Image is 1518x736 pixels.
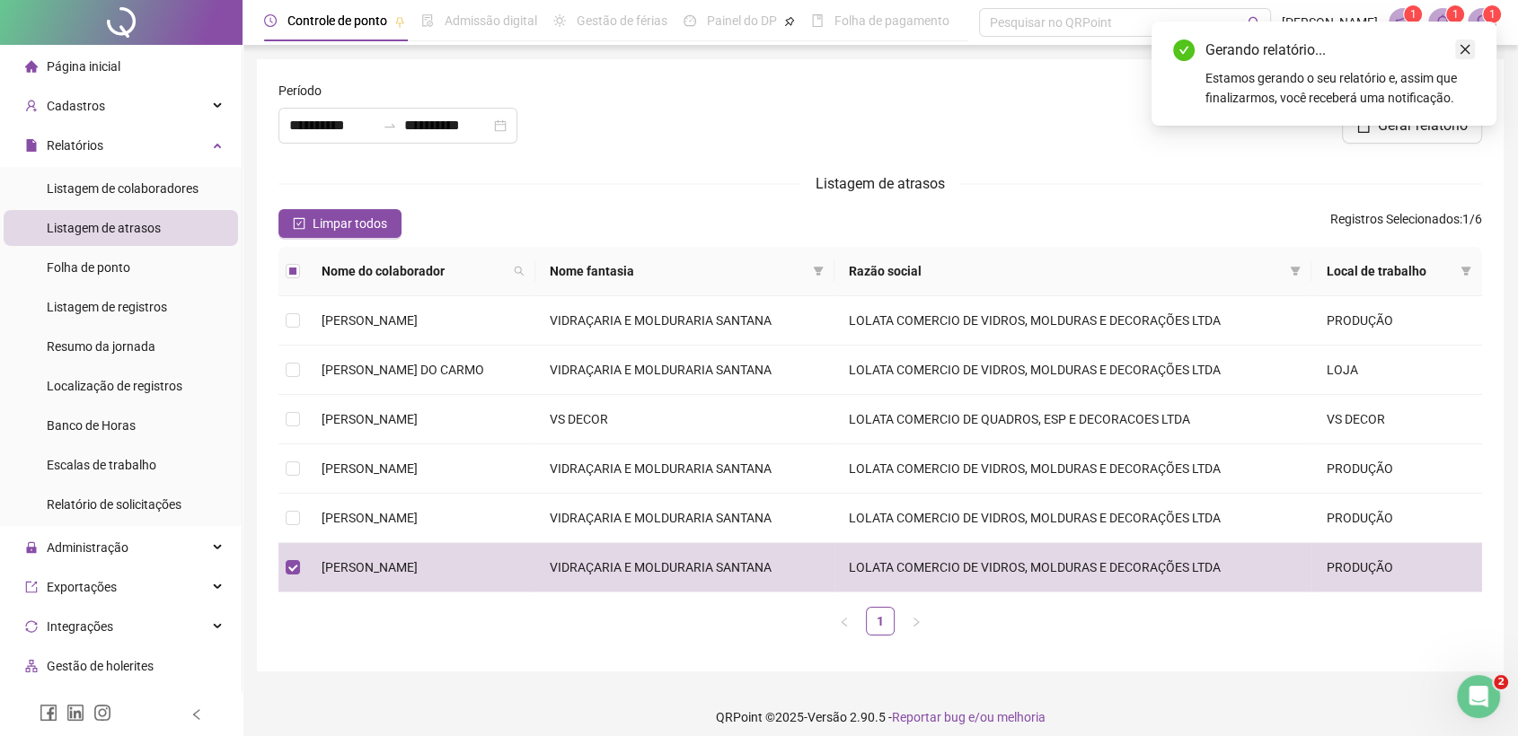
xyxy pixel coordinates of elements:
[25,100,38,112] span: user-add
[287,13,387,28] span: Controle de ponto
[47,497,181,512] span: Relatório de solicitações
[278,81,322,101] span: Período
[707,13,777,28] span: Painel do DP
[47,138,103,153] span: Relatórios
[190,708,203,721] span: left
[25,60,38,73] span: home
[1434,14,1451,31] span: bell
[1311,494,1482,543] td: PRODUÇÃO
[1469,9,1496,36] img: 23158
[1455,39,1475,59] a: Close
[322,461,418,476] span: [PERSON_NAME]
[445,13,537,28] span: Admissão digital
[553,14,566,27] span: sun
[47,339,155,354] span: Resumo da jornada
[816,175,945,192] span: Listagem de atrasos
[849,261,1284,281] span: Razão social
[383,118,397,133] span: to
[47,99,105,113] span: Cadastros
[47,580,117,594] span: Exportações
[1330,209,1482,238] span: : 1 / 6
[839,617,850,627] span: left
[421,14,434,27] span: file-done
[1395,14,1411,31] span: notification
[394,16,405,27] span: pushpin
[809,258,827,285] span: filter
[47,59,120,74] span: Página inicial
[535,395,834,444] td: VS DECOR
[1461,266,1471,276] span: filter
[834,346,1312,395] td: LOLATA COMERCIO DE VIDROS, MOLDURAS E DECORAÇÕES LTDA
[784,16,795,27] span: pushpin
[47,379,182,393] span: Localização de registros
[1452,8,1459,21] span: 1
[1311,296,1482,346] td: PRODUÇÃO
[322,560,418,574] span: [PERSON_NAME]
[322,412,418,426] span: [PERSON_NAME]
[1494,675,1508,689] span: 2
[577,13,667,28] span: Gestão de férias
[1205,39,1475,61] div: Gerando relatório...
[264,14,277,27] span: clock-circle
[834,395,1312,444] td: LOLATA COMERCIO DE QUADROS, ESP E DECORACOES LTDA
[47,221,161,235] span: Listagem de atrasos
[1311,444,1482,494] td: PRODUÇÃO
[1311,395,1482,444] td: VS DECOR
[510,258,528,285] span: search
[514,266,525,276] span: search
[322,313,418,328] span: [PERSON_NAME]
[47,619,113,634] span: Integrações
[47,260,130,275] span: Folha de ponto
[1282,13,1378,32] span: [PERSON_NAME]
[684,14,696,27] span: dashboard
[867,608,894,635] a: 1
[1330,212,1460,226] span: Registros Selecionados
[66,704,84,722] span: linkedin
[1205,68,1475,108] div: Estamos gerando o seu relatório e, assim que finalizarmos, você receberá uma notificação.
[1404,5,1422,23] sup: 1
[535,346,834,395] td: VIDRAÇARIA E MOLDURARIA SANTANA
[813,266,824,276] span: filter
[834,13,949,28] span: Folha de pagamento
[911,617,922,627] span: right
[834,543,1312,592] td: LOLATA COMERCIO DE VIDROS, MOLDURAS E DECORAÇÕES LTDA
[47,458,156,472] span: Escalas de trabalho
[550,261,806,281] span: Nome fantasia
[47,540,128,555] span: Administração
[535,494,834,543] td: VIDRAÇARIA E MOLDURARIA SANTANA
[811,14,824,27] span: book
[1489,8,1496,21] span: 1
[322,511,418,525] span: [PERSON_NAME]
[535,296,834,346] td: VIDRAÇARIA E MOLDURARIA SANTANA
[535,444,834,494] td: VIDRAÇARIA E MOLDURARIA SANTANA
[1290,266,1301,276] span: filter
[1326,261,1453,281] span: Local de trabalho
[1446,5,1464,23] sup: 1
[1457,258,1475,285] span: filter
[25,581,38,593] span: export
[830,607,859,635] button: left
[1311,543,1482,592] td: PRODUÇÃO
[47,300,167,314] span: Listagem de registros
[1173,39,1195,61] span: check-circle
[25,541,38,554] span: lock
[834,444,1312,494] td: LOLATA COMERCIO DE VIDROS, MOLDURAS E DECORAÇÕES LTDA
[1483,5,1501,23] sup: Atualize o seu contato no menu Meus Dados
[25,620,38,633] span: sync
[1459,43,1471,56] span: close
[535,543,834,592] td: VIDRAÇARIA E MOLDURARIA SANTANA
[902,607,931,635] button: right
[1410,8,1417,21] span: 1
[25,139,38,152] span: file
[47,659,154,673] span: Gestão de holerites
[830,607,859,635] li: Página anterior
[1457,675,1500,718] iframe: Intercom live chat
[1286,258,1304,285] span: filter
[834,494,1312,543] td: LOLATA COMERCIO DE VIDROS, MOLDURAS E DECORAÇÕES LTDA
[902,607,931,635] li: Próxima página
[383,118,397,133] span: swap-right
[93,704,111,722] span: instagram
[47,181,199,196] span: Listagem de colaboradores
[47,418,136,433] span: Banco de Horas
[40,704,57,722] span: facebook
